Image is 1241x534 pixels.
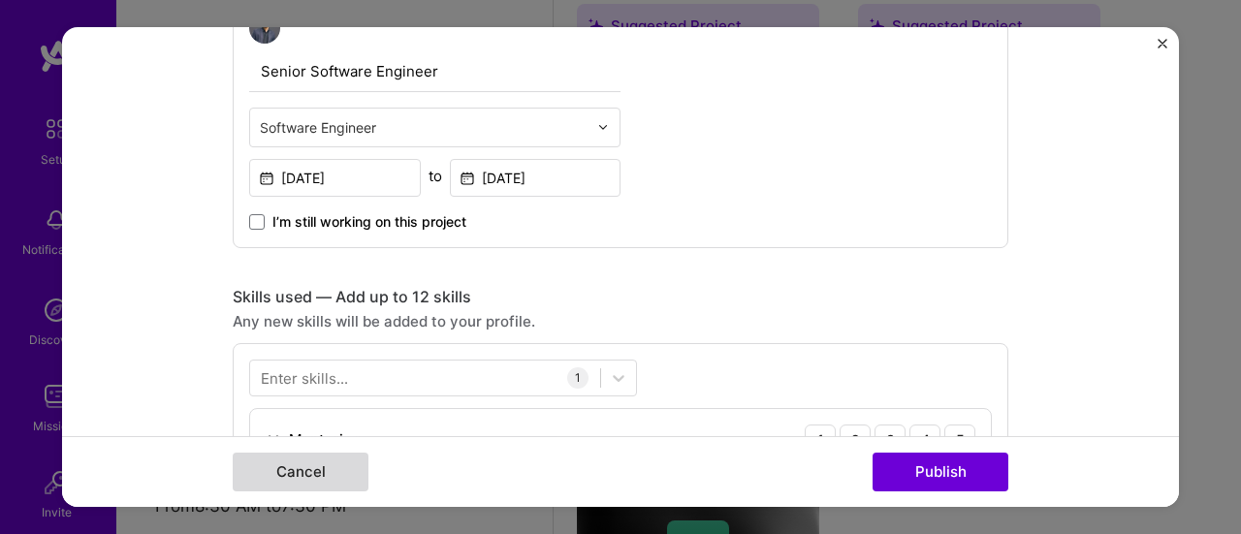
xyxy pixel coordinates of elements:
[233,311,1008,331] div: Any new skills will be added to your profile.
[233,453,368,491] button: Cancel
[909,424,940,455] div: 4
[429,166,442,186] div: to
[805,424,836,455] div: 1
[289,429,361,450] div: Mentoring
[261,367,348,388] div: Enter skills...
[249,51,620,92] input: Role Name
[266,432,281,448] img: Remove
[249,159,421,197] input: Date
[567,367,589,389] div: 1
[944,424,975,455] div: 5
[233,287,1008,307] div: Skills used — Add up to 12 skills
[875,424,906,455] div: 3
[1158,39,1167,59] button: Close
[840,424,871,455] div: 2
[450,159,621,197] input: Date
[597,121,609,133] img: drop icon
[272,212,466,232] span: I’m still working on this project
[873,453,1008,491] button: Publish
